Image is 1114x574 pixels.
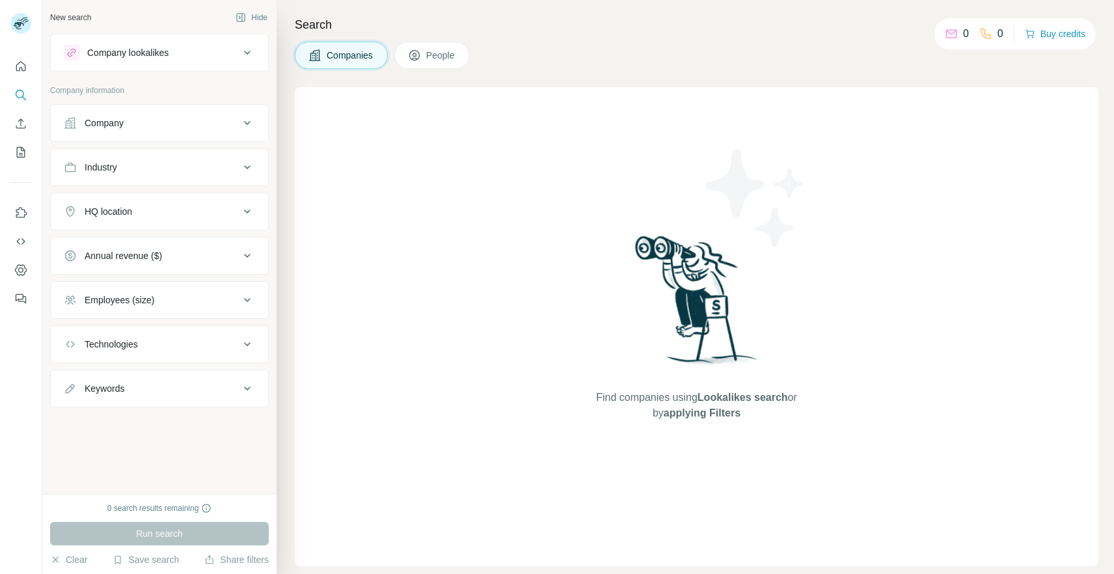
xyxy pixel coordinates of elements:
[697,139,814,256] img: Surfe Illustration - Stars
[51,329,268,360] button: Technologies
[629,232,765,377] img: Surfe Illustration - Woman searching with binoculars
[226,8,277,27] button: Hide
[51,107,268,139] button: Company
[51,37,268,68] button: Company lookalikes
[85,116,124,130] div: Company
[1025,25,1085,43] button: Buy credits
[10,201,31,225] button: Use Surfe on LinkedIn
[87,46,169,59] div: Company lookalikes
[85,338,138,351] div: Technologies
[113,553,179,566] button: Save search
[50,85,269,96] p: Company information
[85,249,162,262] div: Annual revenue ($)
[664,407,740,418] span: applying Filters
[998,26,1003,42] p: 0
[10,112,31,135] button: Enrich CSV
[51,373,268,404] button: Keywords
[295,16,1098,34] h4: Search
[107,502,212,514] div: 0 search results remaining
[51,240,268,271] button: Annual revenue ($)
[10,258,31,282] button: Dashboard
[85,294,154,307] div: Employees (size)
[10,55,31,78] button: Quick start
[85,382,124,395] div: Keywords
[698,392,788,403] span: Lookalikes search
[204,553,269,566] button: Share filters
[426,49,456,62] span: People
[51,196,268,227] button: HQ location
[50,12,91,23] div: New search
[592,390,800,421] span: Find companies using or by
[51,152,268,183] button: Industry
[51,284,268,316] button: Employees (size)
[10,83,31,107] button: Search
[85,161,117,174] div: Industry
[10,287,31,310] button: Feedback
[963,26,969,42] p: 0
[50,553,87,566] button: Clear
[10,230,31,253] button: Use Surfe API
[85,205,132,218] div: HQ location
[10,141,31,164] button: My lists
[327,49,374,62] span: Companies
